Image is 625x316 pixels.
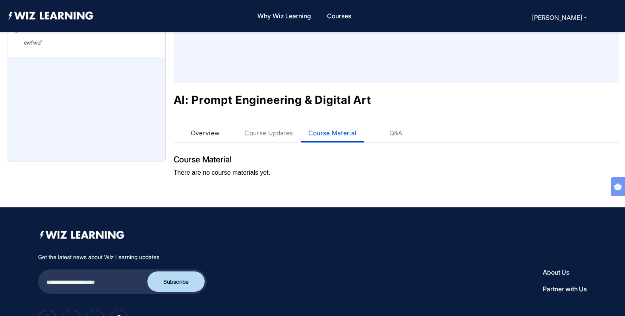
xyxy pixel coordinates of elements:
[38,228,126,242] img: footer logo
[174,154,612,165] h1: Course Material
[389,129,403,137] div: Q&A
[324,8,354,25] a: Courses
[308,123,357,143] div: Course Material
[191,129,220,137] div: Overview
[174,168,612,178] div: There are no course materials yet.
[543,268,582,276] p: About Us
[543,268,582,285] a: About Us
[174,94,619,105] p: AI: Prompt Engineering & Digital Art
[543,285,587,302] a: Partner with Us
[254,8,314,25] a: Why Wiz Learning
[244,129,293,137] div: Course Updates
[38,253,543,261] p: Get the latest news about Wiz Learning updates
[543,285,587,293] p: Partner with Us
[530,12,589,23] button: [PERSON_NAME]
[24,39,147,46] p: ewfwef
[147,271,205,292] button: Subscribe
